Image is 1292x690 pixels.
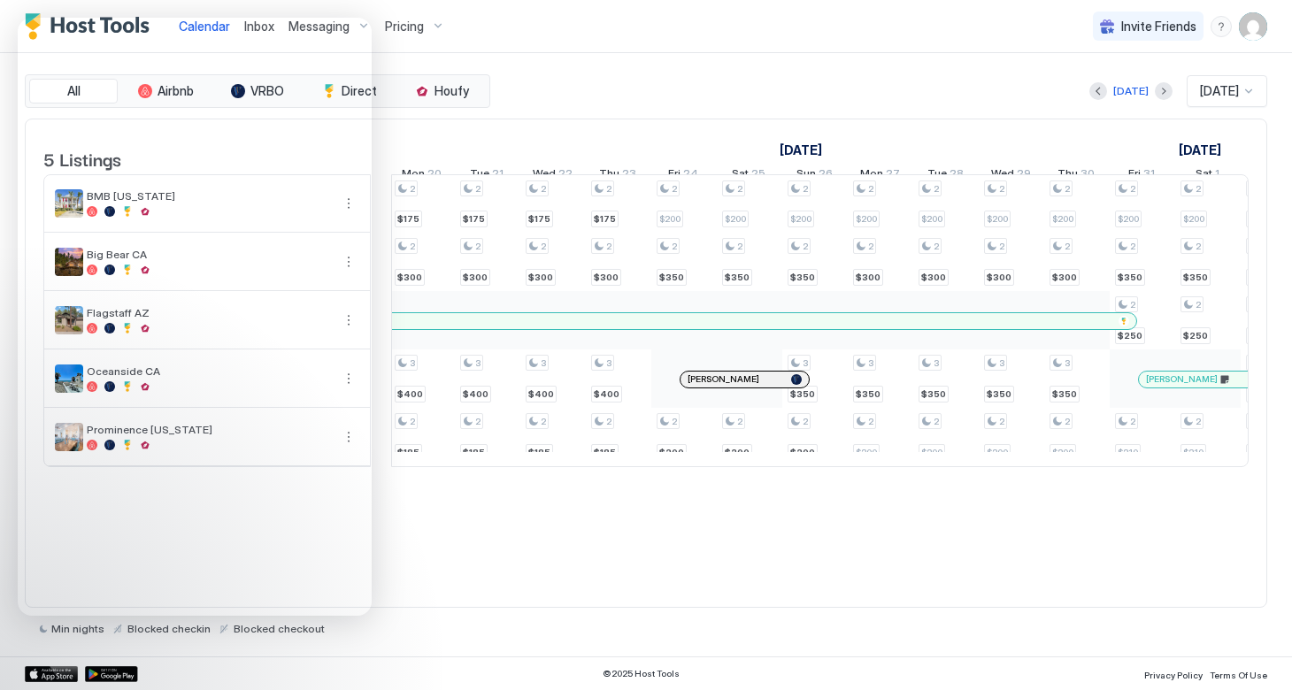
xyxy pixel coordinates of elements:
span: $200 [1052,213,1073,225]
a: October 22, 2025 [528,163,577,188]
span: [PERSON_NAME] [688,373,759,385]
span: 2 [410,183,415,195]
span: 2 [410,416,415,427]
span: $300 [463,272,488,283]
span: 3 [934,357,939,369]
a: Calendar [179,17,230,35]
span: 2 [803,241,808,252]
span: Wed [991,166,1014,185]
span: 2 [803,416,808,427]
span: 3 [999,357,1004,369]
span: 2 [1065,241,1070,252]
a: October 26, 2025 [792,163,837,188]
span: $350 [725,272,750,283]
span: 22 [558,166,573,185]
span: 2 [737,183,742,195]
span: $300 [987,272,1011,283]
span: $300 [594,272,619,283]
span: 3 [803,357,808,369]
span: $350 [1118,272,1142,283]
span: 3 [410,357,415,369]
span: 2 [1196,183,1201,195]
span: 2 [1196,299,1201,310]
span: 2 [1130,299,1135,310]
span: Mon [860,166,883,185]
span: 1 [1215,166,1219,185]
span: $300 [528,272,553,283]
span: 24 [683,166,698,185]
span: 23 [622,166,636,185]
span: $200 [790,447,815,458]
span: 2 [1065,416,1070,427]
span: $185 [397,447,419,458]
span: Min nights [51,622,104,635]
span: $200 [921,447,942,458]
span: $175 [594,213,616,225]
span: $200 [790,213,811,225]
a: Terms Of Use [1210,664,1267,683]
a: October 20, 2025 [397,163,446,188]
span: 2 [868,183,873,195]
span: $210 [1183,447,1204,458]
span: $350 [987,388,1011,400]
span: $200 [1118,213,1139,225]
span: 2 [606,416,611,427]
span: Thu [1057,166,1078,185]
span: 30 [1081,166,1095,185]
span: $350 [856,388,881,400]
span: 2 [541,241,546,252]
span: $175 [528,213,550,225]
span: 2 [803,183,808,195]
span: 2 [1065,183,1070,195]
span: $400 [528,388,554,400]
span: 2 [999,416,1004,427]
span: 31 [1143,166,1155,185]
a: October 25, 2025 [727,163,770,188]
span: $185 [528,447,550,458]
div: App Store [25,666,78,682]
span: $350 [659,272,684,283]
span: $300 [397,272,422,283]
span: 2 [737,241,742,252]
span: $200 [856,213,877,225]
span: © 2025 Host Tools [603,668,680,679]
a: October 28, 2025 [923,163,968,188]
span: Fri [1128,166,1141,185]
span: $200 [725,447,750,458]
span: $200 [1183,213,1204,225]
iframe: Intercom live chat [18,630,60,672]
span: Sun [796,166,816,185]
a: Inbox [244,17,274,35]
span: Houfy [435,83,469,99]
span: 2 [868,241,873,252]
button: Previous month [1089,82,1107,100]
button: Houfy [397,79,486,103]
span: $175 [463,213,485,225]
span: 2 [606,241,611,252]
a: Privacy Policy [1144,664,1203,683]
span: Tue [470,166,489,185]
span: $200 [1052,447,1073,458]
span: 3 [606,357,611,369]
a: October 21, 2025 [465,163,508,188]
span: 2 [868,416,873,427]
span: $350 [921,388,946,400]
a: Host Tools Logo [25,13,158,40]
span: [DATE] [1200,83,1239,99]
div: Google Play Store [85,666,138,682]
div: User profile [1239,12,1267,41]
span: $300 [856,272,881,283]
span: 2 [410,241,415,252]
a: October 30, 2025 [1053,163,1099,188]
span: 2 [934,183,939,195]
span: $200 [856,447,877,458]
a: October 24, 2025 [664,163,703,188]
span: $350 [790,272,815,283]
span: Fri [668,166,681,185]
span: 2 [999,183,1004,195]
div: [DATE] [1113,83,1149,99]
span: $250 [1118,330,1142,341]
span: 2 [934,241,939,252]
span: 28 [950,166,964,185]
